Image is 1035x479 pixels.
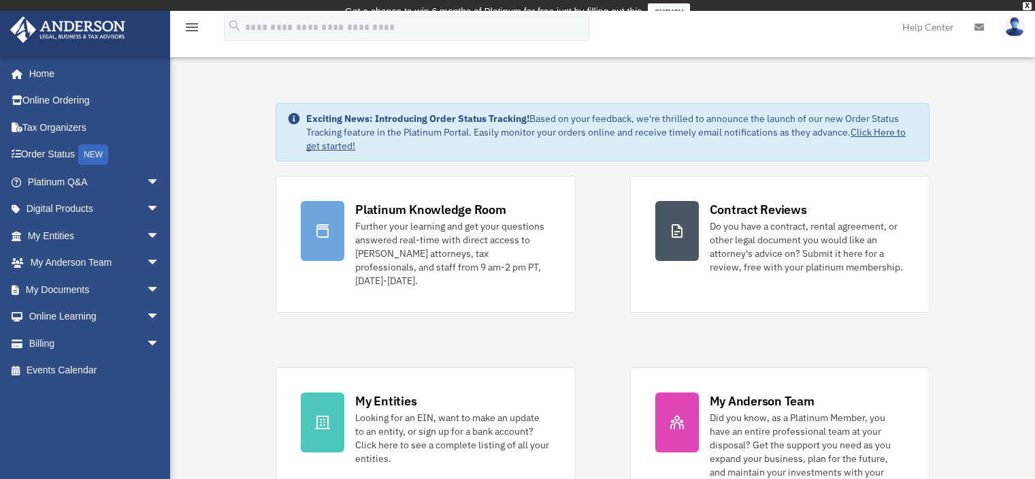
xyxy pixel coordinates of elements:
a: survey [648,3,690,20]
div: Platinum Knowledge Room [355,201,506,218]
div: Looking for an EIN, want to make an update to an entity, or sign up for a bank account? Click her... [355,411,550,465]
a: My Documentsarrow_drop_down [10,276,180,303]
div: Further your learning and get your questions answered real-time with direct access to [PERSON_NAM... [355,219,550,288]
i: menu [184,19,200,35]
div: My Anderson Team [710,392,815,410]
a: Digital Productsarrow_drop_down [10,196,180,223]
span: arrow_drop_down [146,276,174,304]
i: search [227,18,242,33]
span: arrow_drop_down [146,168,174,196]
span: arrow_drop_down [146,303,174,331]
div: Contract Reviews [710,201,807,218]
div: NEW [78,144,108,165]
div: Based on your feedback, we're thrilled to announce the launch of our new Order Status Tracking fe... [306,112,918,153]
a: My Entitiesarrow_drop_down [10,222,180,249]
div: My Entities [355,392,416,410]
a: My Anderson Teamarrow_drop_down [10,249,180,277]
span: arrow_drop_down [146,222,174,250]
a: Online Ordering [10,87,180,114]
span: arrow_drop_down [146,330,174,358]
span: arrow_drop_down [146,196,174,223]
a: Events Calendar [10,357,180,384]
a: Billingarrow_drop_down [10,330,180,357]
span: arrow_drop_down [146,249,174,277]
a: Online Learningarrow_drop_down [10,303,180,330]
img: User Pic [1004,17,1025,37]
a: Click Here to get started! [306,126,906,152]
a: Platinum Q&Aarrow_drop_down [10,168,180,196]
img: Anderson Advisors Platinum Portal [6,16,129,43]
a: Home [10,60,174,87]
a: Platinum Knowledge Room Further your learning and get your questions answered real-time with dire... [276,176,575,313]
a: Tax Organizers [10,114,180,141]
strong: Exciting News: Introducing Order Status Tracking! [306,112,529,125]
a: menu [184,24,200,35]
a: Order StatusNEW [10,141,180,169]
div: Do you have a contract, rental agreement, or other legal document you would like an attorney's ad... [710,219,904,274]
div: close [1023,2,1032,10]
a: Contract Reviews Do you have a contract, rental agreement, or other legal document you would like... [630,176,930,313]
div: Get a chance to win 6 months of Platinum for free just by filling out this [345,3,642,20]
